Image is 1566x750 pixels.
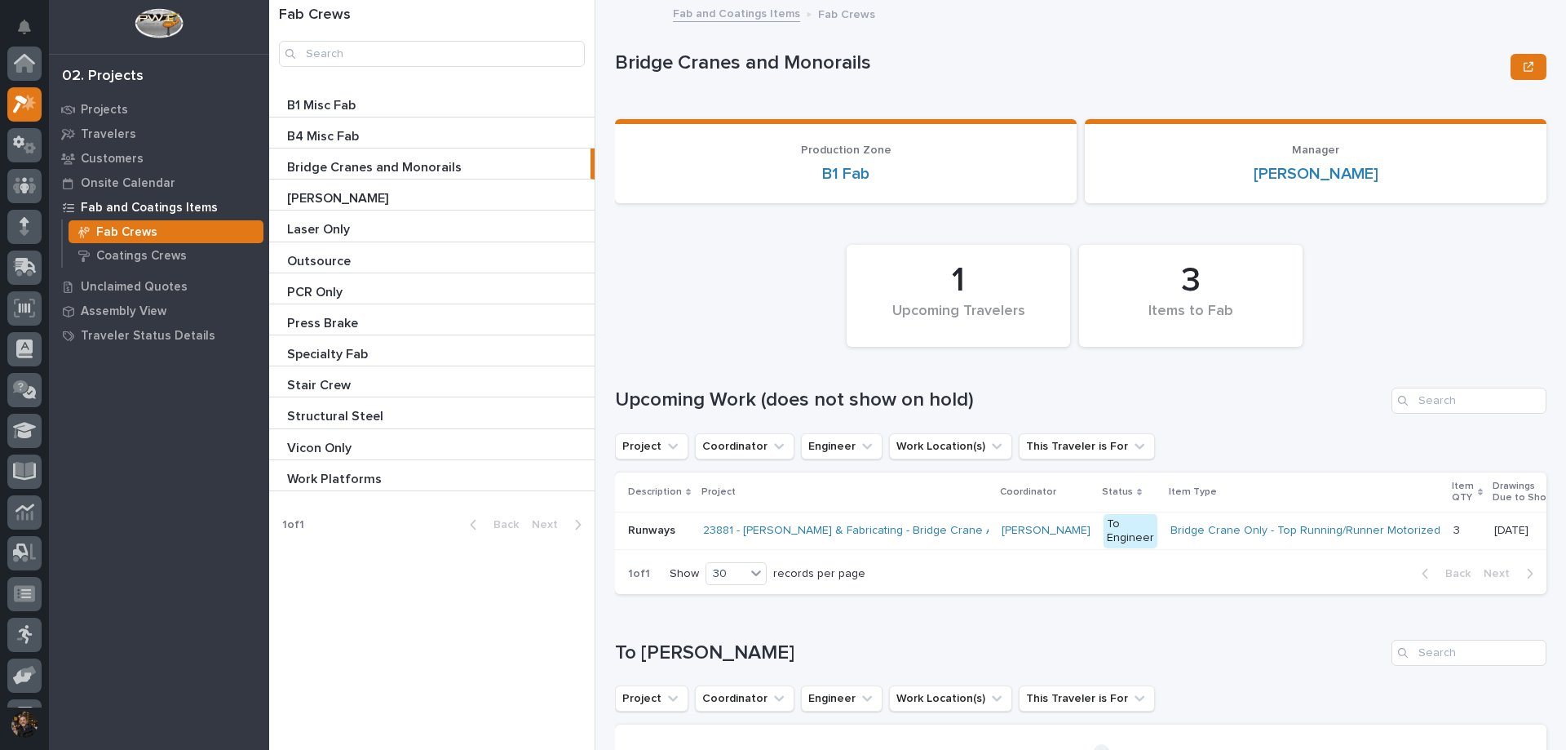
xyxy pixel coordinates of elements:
[1477,566,1546,581] button: Next
[269,180,595,211] a: [PERSON_NAME][PERSON_NAME]
[1493,477,1555,508] p: Drawings Due to Shop
[1409,566,1477,581] button: Back
[1019,433,1155,459] button: This Traveler is For
[287,126,362,144] p: B4 Misc Fab
[773,567,865,581] p: records per page
[269,429,595,460] a: Vicon OnlyVicon Only
[1391,388,1546,414] input: Search
[532,517,568,532] span: Next
[628,483,682,501] p: Description
[135,8,183,38] img: Workspace Logo
[695,433,794,459] button: Coordinator
[49,195,269,220] a: Fab and Coatings Items
[269,335,595,366] a: Specialty FabSpecialty Fab
[801,144,891,156] span: Production Zone
[1254,164,1378,184] a: [PERSON_NAME]
[1107,260,1275,301] div: 3
[49,299,269,323] a: Assembly View
[818,4,875,22] p: Fab Crews
[703,524,1029,538] a: 23881 - [PERSON_NAME] & Fabricating - Bridge Crane Addition
[1019,686,1155,712] button: This Traveler is For
[81,103,128,118] p: Projects
[269,211,595,242] a: Laser OnlyLaser Only
[63,220,269,243] a: Fab Crews
[287,468,385,487] p: Work Platforms
[49,274,269,299] a: Unclaimed Quotes
[269,149,595,180] a: Bridge Cranes and MonorailsBridge Cranes and Monorails
[81,152,144,166] p: Customers
[96,225,157,240] p: Fab Crews
[1169,483,1217,501] p: Item Type
[801,686,883,712] button: Engineer
[525,517,595,532] button: Next
[269,87,595,118] a: B1 Misc FabB1 Misc Fab
[1170,524,1440,538] a: Bridge Crane Only - Top Running/Runner Motorized
[615,554,663,594] p: 1 of 1
[1484,566,1520,581] span: Next
[457,517,525,532] button: Back
[269,118,595,149] a: B4 Misc FabB4 Misc Fab
[287,95,359,113] p: B1 Misc Fab
[269,460,595,491] a: Work PlatformsWork Platforms
[706,566,745,583] div: 30
[1452,477,1474,508] p: Item QTY
[269,397,595,428] a: Structural SteelStructural Steel
[63,244,269,267] a: Coatings Crews
[62,68,144,86] div: 02. Projects
[279,7,585,24] h1: Fab Crews
[7,708,42,742] button: users-avatar
[20,20,42,46] div: Notifications
[701,483,736,501] p: Project
[279,41,585,67] input: Search
[269,505,317,545] p: 1 of 1
[81,176,175,191] p: Onsite Calendar
[269,366,595,397] a: Stair CrewStair Crew
[874,260,1042,301] div: 1
[81,127,136,142] p: Travelers
[287,406,387,424] p: Structural Steel
[81,304,166,319] p: Assembly View
[628,521,679,538] p: Runways
[287,251,354,269] p: Outsource
[287,313,361,331] p: Press Brake
[670,567,699,581] p: Show
[1391,640,1546,666] input: Search
[874,303,1042,337] div: Upcoming Travelers
[269,242,595,273] a: OutsourceOutsource
[1453,521,1463,538] p: 3
[81,280,188,295] p: Unclaimed Quotes
[1292,144,1339,156] span: Manager
[269,273,595,304] a: PCR OnlyPCR Only
[615,433,688,459] button: Project
[49,146,269,171] a: Customers
[1002,524,1090,538] a: [PERSON_NAME]
[889,433,1012,459] button: Work Location(s)
[822,164,869,184] a: B1 Fab
[96,249,187,264] p: Coatings Crews
[81,201,218,215] p: Fab and Coatings Items
[49,323,269,348] a: Traveler Status Details
[615,388,1385,412] h1: Upcoming Work (does not show on hold)
[695,686,794,712] button: Coordinator
[801,433,883,459] button: Engineer
[287,188,391,206] p: [PERSON_NAME]
[484,517,519,532] span: Back
[7,10,42,44] button: Notifications
[287,219,353,237] p: Laser Only
[1435,566,1471,581] span: Back
[889,686,1012,712] button: Work Location(s)
[49,171,269,195] a: Onsite Calendar
[269,304,595,335] a: Press BrakePress Brake
[287,157,465,175] p: Bridge Cranes and Monorails
[287,437,355,456] p: Vicon Only
[287,375,354,393] p: Stair Crew
[49,122,269,146] a: Travelers
[615,51,1504,75] p: Bridge Cranes and Monorails
[1107,303,1275,337] div: Items to Fab
[81,329,215,344] p: Traveler Status Details
[1102,483,1133,501] p: Status
[615,641,1385,665] h1: To [PERSON_NAME]
[287,282,346,300] p: PCR Only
